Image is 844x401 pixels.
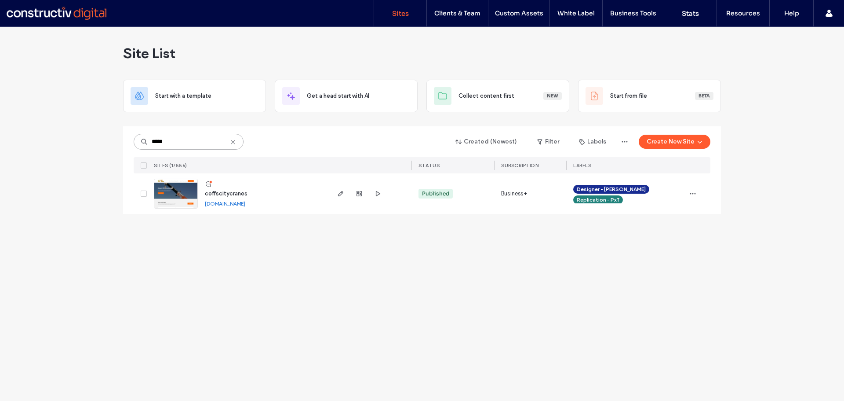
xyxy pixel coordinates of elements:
label: White Label [557,9,595,17]
label: Sites [392,9,409,18]
span: SUBSCRIPTION [501,162,538,169]
div: Start with a template [123,80,266,112]
div: Start from fileBeta [578,80,721,112]
span: Site List [123,44,175,62]
span: STATUS [418,162,440,169]
span: SITES (1/556) [154,162,187,169]
label: Stats [682,9,699,18]
label: Help [784,9,799,17]
button: Labels [571,135,614,149]
button: Filter [528,135,568,149]
span: LABELS [573,162,591,169]
div: Beta [695,92,713,100]
span: Start from file [610,92,647,100]
span: Collect content first [458,92,514,100]
a: [DOMAIN_NAME] [205,200,245,207]
span: Replication - PxT [577,196,619,204]
span: Business+ [501,189,527,198]
div: Collect content firstNew [426,80,569,112]
label: Clients & Team [434,9,480,17]
span: Start with a template [155,92,211,100]
span: Help [20,6,38,14]
span: Get a head start with AI [307,92,369,100]
button: Create New Site [639,135,710,149]
a: coffscitycranes [205,190,247,197]
span: Designer - [PERSON_NAME] [577,185,646,193]
button: Created (Newest) [448,135,525,149]
label: Custom Assets [495,9,543,17]
label: Resources [726,9,760,17]
div: New [543,92,562,100]
div: Get a head start with AI [275,80,418,112]
label: Business Tools [610,9,656,17]
div: Published [422,190,449,198]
